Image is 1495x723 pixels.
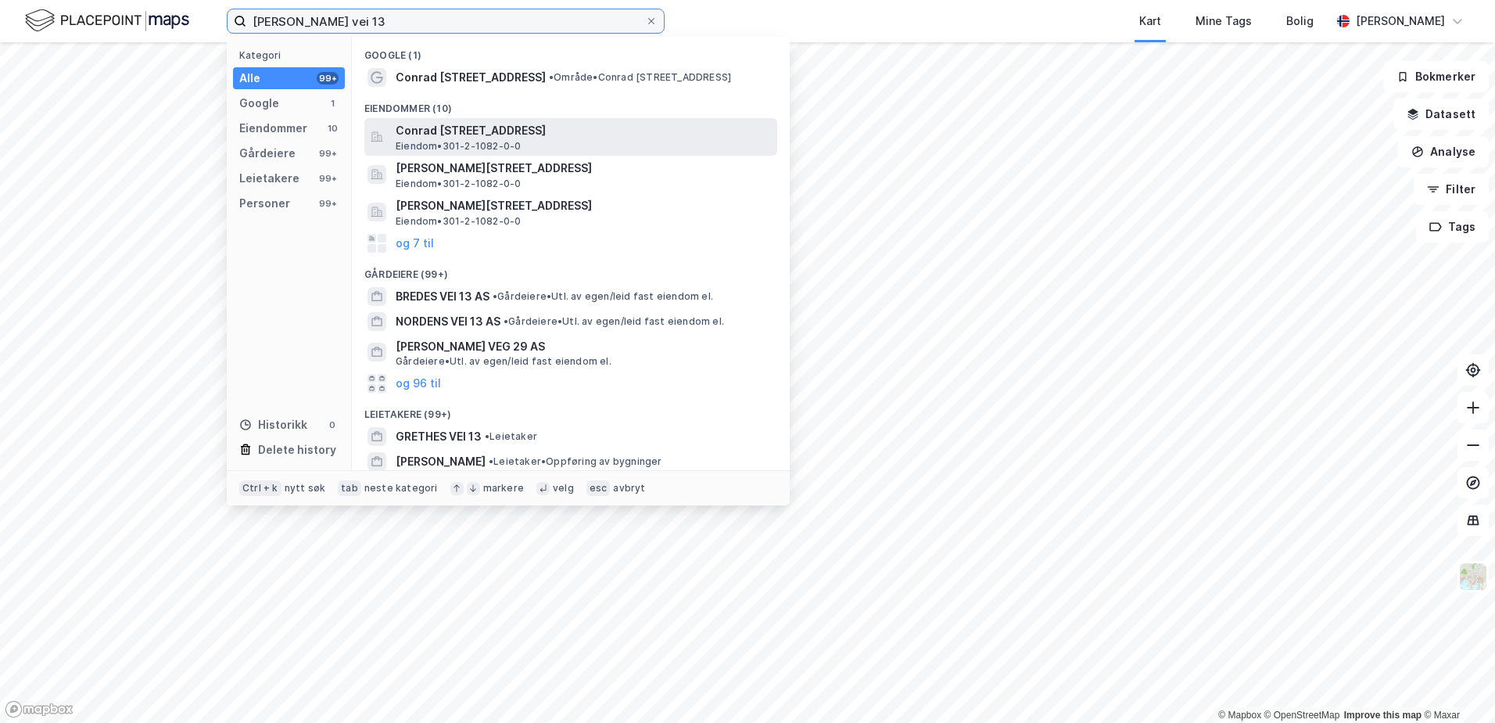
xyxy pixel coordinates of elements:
[317,172,339,185] div: 99+
[396,140,521,153] span: Eiendom • 301-2-1082-0-0
[239,480,281,496] div: Ctrl + k
[5,700,73,718] a: Mapbox homepage
[396,196,771,215] span: [PERSON_NAME][STREET_ADDRESS]
[1393,99,1489,130] button: Datasett
[352,396,790,424] div: Leietakere (99+)
[485,430,537,443] span: Leietaker
[239,49,345,61] div: Kategori
[326,122,339,135] div: 10
[1356,12,1445,31] div: [PERSON_NAME]
[613,482,645,495] div: avbryt
[1196,12,1252,31] div: Mine Tags
[317,72,339,85] div: 99+
[1383,61,1489,92] button: Bokmerker
[326,419,339,431] div: 0
[1414,174,1489,205] button: Filter
[239,169,299,188] div: Leietakere
[246,9,645,33] input: Søk på adresse, matrikkel, gårdeiere, leietakere eller personer
[1344,710,1422,721] a: Improve this map
[1417,648,1495,723] div: Kontrollprogram for chat
[483,482,524,495] div: markere
[396,374,441,393] button: og 96 til
[485,430,489,442] span: •
[396,121,771,140] span: Conrad [STREET_ADDRESS]
[553,482,574,495] div: velg
[352,90,790,118] div: Eiendommer (10)
[25,7,189,34] img: logo.f888ab2527a4732fd821a326f86c7f29.svg
[489,455,493,467] span: •
[285,482,326,495] div: nytt søk
[549,71,554,83] span: •
[352,256,790,284] div: Gårdeiere (99+)
[396,337,771,356] span: [PERSON_NAME] VEG 29 AS
[1416,211,1489,243] button: Tags
[1458,562,1488,592] img: Z
[396,287,489,306] span: BREDES VEI 13 AS
[504,315,508,327] span: •
[326,97,339,110] div: 1
[396,355,611,368] span: Gårdeiere • Utl. av egen/leid fast eiendom el.
[396,68,546,87] span: Conrad [STREET_ADDRESS]
[1139,12,1161,31] div: Kart
[239,415,307,434] div: Historikk
[1417,648,1495,723] iframe: Chat Widget
[396,159,771,178] span: [PERSON_NAME][STREET_ADDRESS]
[317,197,339,210] div: 99+
[396,215,521,228] span: Eiendom • 301-2-1082-0-0
[549,71,731,84] span: Område • Conrad [STREET_ADDRESS]
[258,441,336,459] div: Delete history
[1218,710,1261,721] a: Mapbox
[396,234,434,253] button: og 7 til
[1398,136,1489,167] button: Analyse
[1286,12,1314,31] div: Bolig
[493,290,497,302] span: •
[1264,710,1340,721] a: OpenStreetMap
[239,144,296,163] div: Gårdeiere
[317,147,339,160] div: 99+
[239,119,307,138] div: Eiendommer
[396,452,486,471] span: [PERSON_NAME]
[239,94,279,113] div: Google
[239,69,260,88] div: Alle
[396,427,482,446] span: GRETHES VEI 13
[493,290,713,303] span: Gårdeiere • Utl. av egen/leid fast eiendom el.
[364,482,438,495] div: neste kategori
[489,455,662,468] span: Leietaker • Oppføring av bygninger
[239,194,290,213] div: Personer
[396,178,521,190] span: Eiendom • 301-2-1082-0-0
[352,37,790,65] div: Google (1)
[586,480,611,496] div: esc
[338,480,361,496] div: tab
[396,312,500,331] span: NORDENS VEI 13 AS
[504,315,724,328] span: Gårdeiere • Utl. av egen/leid fast eiendom el.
